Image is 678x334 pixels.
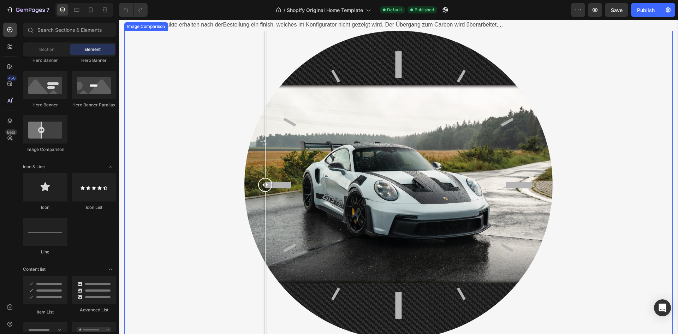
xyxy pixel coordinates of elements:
div: Hero Banner [72,57,116,64]
div: Hero Banner Parallax [72,102,116,108]
div: Publish [637,6,655,14]
button: 7 [3,3,53,17]
span: Default [387,7,402,13]
div: Hero Banner [23,57,67,64]
span: / [284,6,285,14]
div: Image Comparison [23,146,67,153]
span: Published [415,7,434,13]
p: 7 [46,6,49,14]
div: Open Intercom Messenger [654,299,671,316]
div: Hero Banner [23,102,67,108]
span: Content list [23,266,46,273]
button: Save [605,3,628,17]
span: Icon & Line [23,164,45,170]
div: Beta [5,129,17,135]
span: Shopify Original Home Template [287,6,363,14]
div: Icon [23,204,67,211]
button: Publish [631,3,661,17]
span: Toggle open [105,161,116,172]
div: Icon List [72,204,116,211]
iframe: Design area [119,20,678,334]
span: Toggle open [105,264,116,275]
input: Search Sections & Elements [23,23,116,37]
div: Advanced List [72,307,116,313]
div: Line [23,249,67,255]
span: Element [84,46,101,53]
div: Item List [23,309,67,315]
span: Save [611,7,623,13]
div: Undo/Redo [119,3,148,17]
div: 450 [7,75,17,81]
span: Section [39,46,54,53]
